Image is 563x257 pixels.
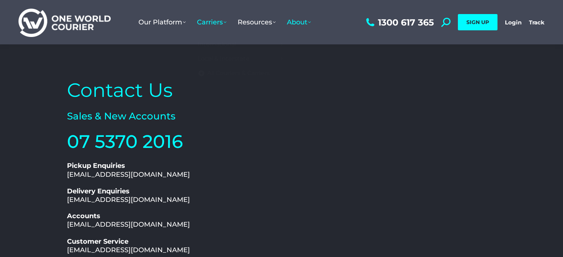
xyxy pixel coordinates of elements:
a: Login [505,19,522,26]
h2: Contact Us [67,78,278,103]
span: Our Platform [138,18,186,26]
a: Delivery Enquiries[EMAIL_ADDRESS][DOMAIN_NAME] [67,187,190,204]
a: International [195,37,286,52]
h2: Sales & New Accounts [67,110,278,123]
span: Local & Interstate [198,55,249,63]
a: Resources [232,11,281,34]
b: Accounts [67,212,100,220]
b: Customer Service [67,237,128,246]
a: 1300 617 365 [364,18,434,27]
a: All Couriers & Carriers [195,66,286,81]
a: Carriers [191,11,232,34]
span: About [287,18,311,26]
a: About [281,11,316,34]
a: Our Platform [133,11,191,34]
b: Pickup Enquiries [67,162,125,170]
a: Track [529,19,544,26]
span: All Couriers & Carriers [207,70,269,77]
a: Customer Service[EMAIL_ADDRESS][DOMAIN_NAME] [67,237,190,254]
a: 07 5370 2016 [67,131,183,152]
b: Delivery Enquiries [67,187,130,195]
a: Pickup Enquiries[EMAIL_ADDRESS][DOMAIN_NAME] [67,162,190,178]
span: SIGN UP [466,19,489,26]
span: Carriers [197,18,227,26]
a: SIGN UP [458,14,497,30]
a: Local & Interstate [195,52,286,66]
iframe: Contact Interest Form [285,78,496,133]
a: Accounts[EMAIL_ADDRESS][DOMAIN_NAME] [67,212,190,229]
span: Resources [238,18,276,26]
span: International [198,41,236,48]
img: One World Courier [19,7,111,37]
